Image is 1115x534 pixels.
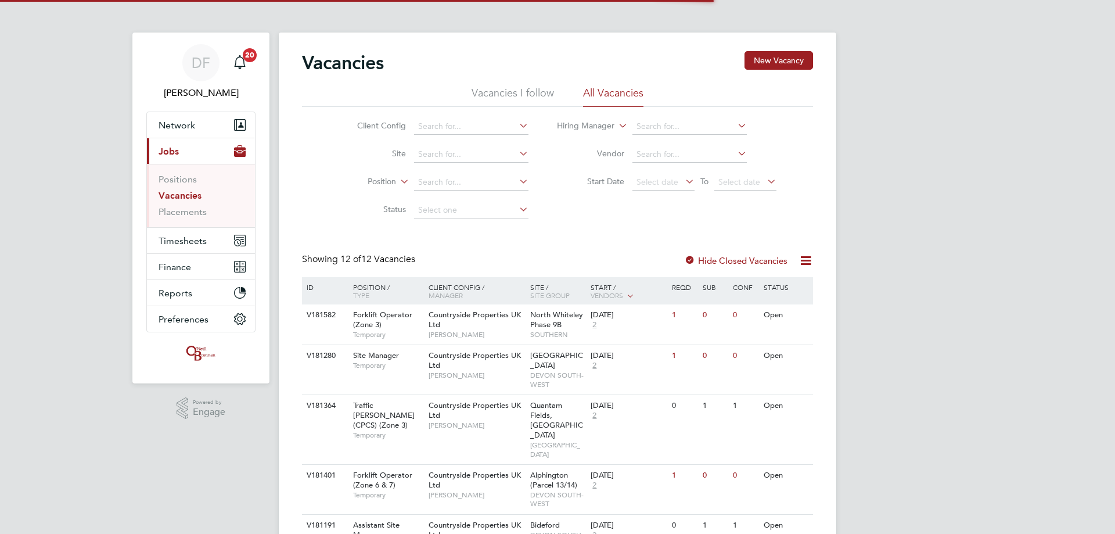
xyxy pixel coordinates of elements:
div: ID [304,277,344,297]
div: [DATE] [591,521,666,531]
div: 0 [730,465,760,486]
div: 1 [669,345,699,367]
div: Showing [302,253,418,266]
span: 12 Vacancies [340,253,415,265]
span: 12 of [340,253,361,265]
input: Search for... [414,146,528,163]
div: 1 [730,395,760,417]
span: 20 [243,48,257,62]
span: Engage [193,407,225,417]
div: Status [761,277,811,297]
div: 0 [700,345,730,367]
span: 2 [591,481,598,490]
button: Preferences [147,306,255,332]
button: Timesheets [147,228,255,253]
label: Client Config [339,120,406,131]
button: Reports [147,280,255,306]
div: Open [761,465,811,486]
div: Open [761,304,811,326]
label: Start Date [557,176,624,187]
span: [PERSON_NAME] [429,330,524,339]
span: Preferences [159,314,208,325]
label: Hiring Manager [548,120,614,132]
span: Select date [718,177,760,187]
label: Status [339,204,406,214]
span: Dan Fry [146,86,256,100]
div: [DATE] [591,471,666,481]
span: 2 [591,411,598,421]
div: 0 [730,345,760,367]
span: [GEOGRAPHIC_DATA] [530,440,585,458]
span: DEVON SOUTH-WEST [530,490,585,508]
div: 0 [730,304,760,326]
span: SOUTHERN [530,330,585,339]
a: DF[PERSON_NAME] [146,44,256,100]
div: V181401 [304,465,344,486]
span: Countryside Properties UK Ltd [429,400,521,420]
span: [GEOGRAPHIC_DATA] [530,350,583,370]
span: Temporary [353,361,423,370]
span: To [697,174,712,189]
span: Finance [159,261,191,273]
label: Hide Closed Vacancies [684,255,787,266]
div: 1 [669,465,699,486]
div: 0 [700,304,730,326]
a: Positions [159,174,197,185]
input: Select one [414,202,528,218]
nav: Main navigation [132,33,269,384]
span: Site Manager [353,350,399,360]
div: 0 [700,465,730,486]
span: Forklift Operator (Zone 3) [353,310,412,329]
span: Bideford [530,520,560,530]
button: Finance [147,254,255,279]
div: 1 [669,304,699,326]
img: oneillandbrennan-logo-retina.png [184,344,218,363]
a: Placements [159,206,207,217]
button: Network [147,112,255,138]
span: Temporary [353,490,423,500]
span: Countryside Properties UK Ltd [429,470,521,490]
div: Conf [730,277,760,297]
div: V181364 [304,395,344,417]
span: Alphington (Parcel 13/14) [530,470,577,490]
span: DEVON SOUTH-WEST [530,371,585,389]
span: DF [192,55,210,70]
span: Select date [636,177,678,187]
span: Temporary [353,330,423,339]
button: Jobs [147,138,255,164]
span: [PERSON_NAME] [429,371,524,380]
button: New Vacancy [744,51,813,70]
a: Go to home page [146,344,256,363]
h2: Vacancies [302,51,384,74]
div: [DATE] [591,351,666,361]
span: Countryside Properties UK Ltd [429,310,521,329]
span: 2 [591,361,598,371]
label: Site [339,148,406,159]
span: Temporary [353,431,423,440]
label: Position [329,176,396,188]
div: Start / [588,277,669,306]
span: Quantam Fields, [GEOGRAPHIC_DATA] [530,400,583,440]
span: Site Group [530,291,570,300]
div: Open [761,345,811,367]
span: Vendors [591,291,623,300]
div: Reqd [669,277,699,297]
input: Search for... [414,174,528,191]
span: Jobs [159,146,179,157]
span: Traffic [PERSON_NAME] (CPCS) (Zone 3) [353,400,415,430]
span: Reports [159,288,192,299]
span: 2 [591,320,598,330]
div: Jobs [147,164,255,227]
span: Network [159,120,195,131]
span: North Whiteley Phase 9B [530,310,583,329]
div: 0 [669,395,699,417]
a: Powered byEngage [177,397,226,420]
span: Countryside Properties UK Ltd [429,350,521,370]
span: [PERSON_NAME] [429,421,524,430]
div: Sub [700,277,730,297]
label: Vendor [557,148,624,159]
span: Forklift Operator (Zone 6 & 7) [353,470,412,490]
li: All Vacancies [583,86,643,107]
a: Vacancies [159,190,202,201]
div: Open [761,395,811,417]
